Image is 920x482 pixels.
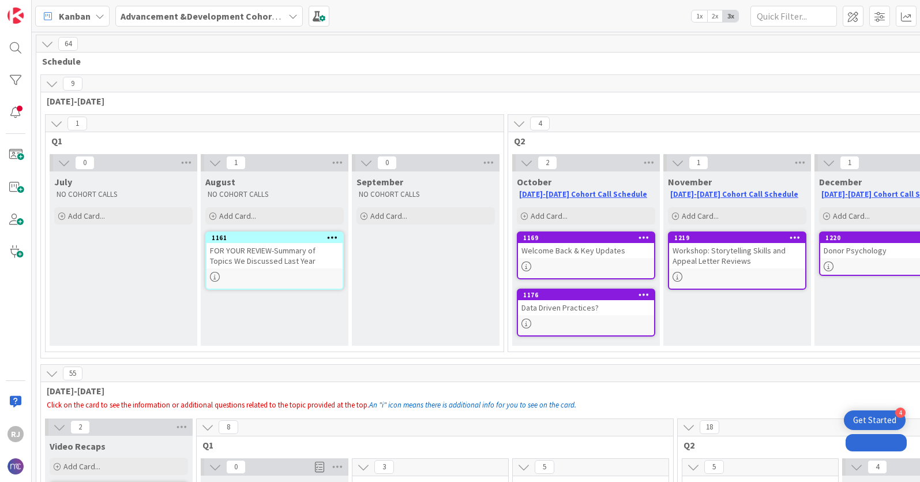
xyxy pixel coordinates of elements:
span: Add Card... [682,211,719,221]
div: Welcome Back & Key Updates [518,243,654,258]
span: 4 [868,460,887,474]
span: 5 [704,460,724,474]
span: Kanban [59,9,91,23]
span: October [517,176,551,188]
span: Add Card... [531,211,568,221]
a: 1169Welcome Back & Key Updates [517,231,655,279]
div: 1169 [518,233,654,243]
div: 1161FOR YOUR REVIEW-Summary of Topics We Discussed Last Year [206,233,343,268]
span: 3 [374,460,394,474]
span: December [819,176,862,188]
div: 1219Workshop: Storytelling Skills and Appeal Letter Reviews [669,233,805,268]
span: Add Card... [219,211,256,221]
span: 1 [67,117,87,130]
span: 4 [530,117,550,130]
span: 1 [226,156,246,170]
div: 1219 [669,233,805,243]
a: 1176Data Driven Practices? [517,289,655,337]
div: 1161 [212,234,343,242]
span: 0 [377,156,397,170]
span: Click on the card to see the information or additional questions related to the topic provided at... [47,400,369,410]
img: Visit kanbanzone.com [7,8,24,24]
span: 0 [75,156,95,170]
span: 5 [535,460,554,474]
a: 1219Workshop: Storytelling Skills and Appeal Letter Reviews [668,231,806,290]
span: Video Recaps [50,440,106,452]
span: Add Card... [370,211,407,221]
div: 1176 [523,291,654,299]
span: Add Card... [63,461,100,472]
div: 1176 [518,290,654,300]
span: 64 [58,37,78,51]
span: 2 [538,156,557,170]
span: 1x [692,10,707,22]
span: 3x [723,10,738,22]
span: 55 [63,367,82,380]
div: FOR YOUR REVIEW-Summary of Topics We Discussed Last Year [206,243,343,268]
input: Quick Filter... [750,6,837,27]
b: Advancement &Development Cohort Calls [121,10,299,22]
span: 1 [689,156,708,170]
span: 9 [63,77,82,91]
a: [DATE]-[DATE] Cohort Call Schedule [519,189,647,199]
span: August [205,176,235,188]
span: Q1 [202,439,659,451]
div: RJ [7,426,24,442]
span: July [54,176,72,188]
p: NO COHORT CALLS [57,190,190,199]
span: Add Card... [833,211,870,221]
div: Workshop: Storytelling Skills and Appeal Letter Reviews [669,243,805,268]
em: An "i" icon means there is additional info for you to see on the card. [369,400,576,410]
span: Add Card... [68,211,105,221]
span: 8 [219,420,238,434]
div: Data Driven Practices? [518,300,654,315]
div: Get Started [853,414,896,426]
span: 1 [840,156,859,170]
a: 1161FOR YOUR REVIEW-Summary of Topics We Discussed Last Year [205,231,344,290]
img: avatar [7,458,24,474]
div: Open Get Started checklist, remaining modules: 4 [844,410,906,430]
div: 1169 [523,234,654,242]
div: 1219 [674,234,805,242]
p: NO COHORT CALLS [359,190,493,199]
span: 2x [707,10,723,22]
span: September [356,176,403,188]
span: Q1 [51,135,489,147]
span: 18 [700,420,719,434]
span: 2 [70,420,90,434]
span: 0 [226,460,246,474]
p: NO COHORT CALLS [208,190,341,199]
span: November [668,176,712,188]
div: 1169Welcome Back & Key Updates [518,233,654,258]
div: 4 [895,408,906,418]
div: 1161 [206,233,343,243]
div: 1176Data Driven Practices? [518,290,654,315]
a: [DATE]-[DATE] Cohort Call Schedule [670,189,798,199]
